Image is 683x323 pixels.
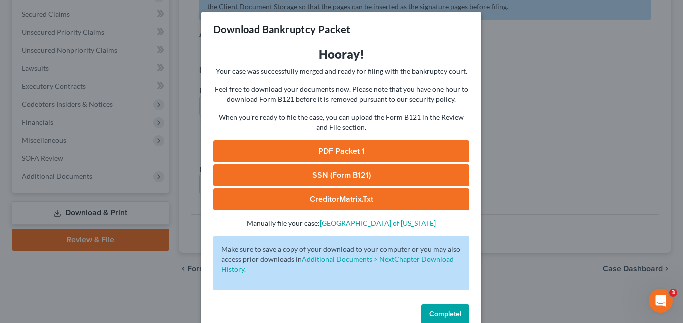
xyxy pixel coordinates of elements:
h3: Download Bankruptcy Packet [213,22,350,36]
p: Feel free to download your documents now. Please note that you have one hour to download Form B12... [213,84,469,104]
a: Additional Documents > NextChapter Download History. [221,255,454,273]
p: Manually file your case: [213,218,469,228]
a: [GEOGRAPHIC_DATA] of [US_STATE] [320,219,436,227]
span: 3 [669,289,677,297]
a: SSN (Form B121) [213,164,469,186]
p: Make sure to save a copy of your download to your computer or you may also access prior downloads in [221,244,461,274]
a: CreditorMatrix.txt [213,188,469,210]
h3: Hooray! [213,46,469,62]
p: When you're ready to file the case, you can upload the Form B121 in the Review and File section. [213,112,469,132]
p: Your case was successfully merged and ready for filing with the bankruptcy court. [213,66,469,76]
span: Complete! [429,310,461,318]
a: PDF Packet 1 [213,140,469,162]
iframe: Intercom live chat [649,289,673,313]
